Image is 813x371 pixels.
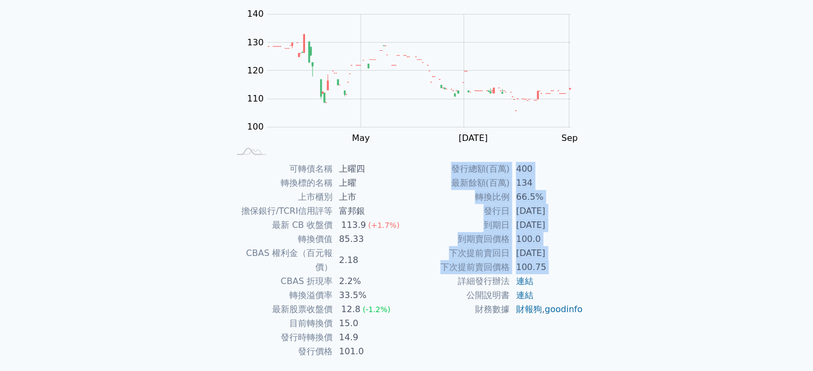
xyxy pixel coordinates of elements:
tspan: Sep [562,133,578,143]
td: 下次提前賣回日 [406,246,510,260]
td: 最新股票收盤價 [229,302,333,316]
td: 財務數據 [406,302,510,316]
td: [DATE] [510,204,584,218]
td: 最新 CB 收盤價 [229,218,333,232]
td: 134 [510,176,584,190]
td: 發行日 [406,204,510,218]
td: 400 [510,162,584,176]
td: CBAS 折現率 [229,274,333,288]
span: (+1.7%) [368,221,399,230]
td: 上市櫃別 [229,190,333,204]
td: 101.0 [333,345,406,359]
td: 下次提前賣回價格 [406,260,510,274]
td: 100.75 [510,260,584,274]
td: 發行總額(百萬) [406,162,510,176]
td: 可轉債名稱 [229,162,333,176]
iframe: Chat Widget [759,319,813,371]
td: [DATE] [510,218,584,232]
td: 擔保銀行/TCRI信用評等 [229,204,333,218]
tspan: 110 [247,93,264,104]
td: 100.0 [510,232,584,246]
tspan: 120 [247,65,264,76]
td: 66.5% [510,190,584,204]
td: 轉換溢價率 [229,288,333,302]
td: 85.33 [333,232,406,246]
td: 上曜 [333,176,406,190]
td: 到期賣回價格 [406,232,510,246]
a: goodinfo [545,304,582,314]
td: 轉換比例 [406,190,510,204]
td: 轉換標的名稱 [229,176,333,190]
tspan: May [352,133,370,143]
div: 12.8 [339,302,363,316]
td: 2.2% [333,274,406,288]
td: 最新餘額(百萬) [406,176,510,190]
td: 14.9 [333,330,406,345]
td: 發行時轉換價 [229,330,333,345]
td: 到期日 [406,218,510,232]
a: 財報狗 [516,304,542,314]
g: Chart [242,9,587,143]
div: 113.9 [339,218,368,232]
tspan: [DATE] [459,133,488,143]
td: 公開說明書 [406,288,510,302]
td: 富邦銀 [333,204,406,218]
td: 轉換價值 [229,232,333,246]
div: 聊天小工具 [759,319,813,371]
td: 發行價格 [229,345,333,359]
a: 連結 [516,290,533,300]
td: 2.18 [333,246,406,274]
td: , [510,302,584,316]
td: 33.5% [333,288,406,302]
td: CBAS 權利金（百元報價） [229,246,333,274]
td: [DATE] [510,246,584,260]
td: 上曜四 [333,162,406,176]
td: 15.0 [333,316,406,330]
a: 連結 [516,276,533,286]
tspan: 140 [247,9,264,19]
td: 上市 [333,190,406,204]
tspan: 100 [247,122,264,132]
td: 詳細發行辦法 [406,274,510,288]
span: (-1.2%) [363,305,391,314]
tspan: 130 [247,37,264,48]
td: 目前轉換價 [229,316,333,330]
